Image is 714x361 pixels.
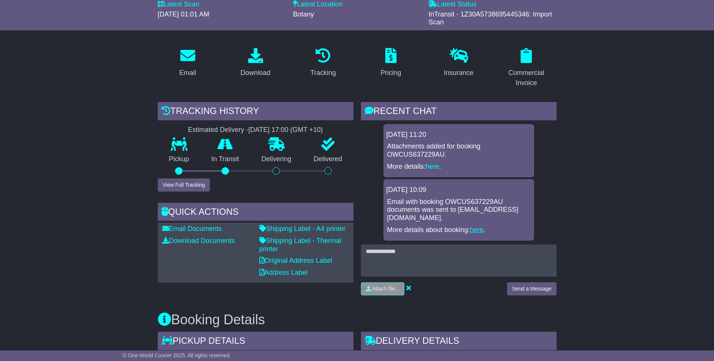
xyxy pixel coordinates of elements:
label: Latest Status [428,0,476,9]
p: More details: . [387,163,530,171]
p: In Transit [200,155,250,163]
div: RECENT CHAT [361,102,557,122]
div: Tracking history [158,102,353,122]
div: Pickup Details [158,332,353,352]
div: [DATE] 11:20 [386,131,531,139]
a: Email Documents [162,225,222,232]
p: Attachments added for booking OWCUS637229AU. [387,142,530,159]
a: Original Address Label [259,257,332,264]
div: Tracking [310,68,336,78]
span: InTransit - 1Z30A5738695445346: Import Scan [428,10,552,26]
a: here [470,226,483,234]
div: Estimated Delivery - [158,126,353,134]
div: [DATE] 10:09 [386,186,531,194]
span: © One World Courier 2025. All rights reserved. [123,352,231,358]
div: Quick Actions [158,203,353,223]
label: Latest Scan [158,0,199,9]
a: Insurance [439,45,478,81]
div: Pricing [380,68,401,78]
a: Commercial Invoice [496,45,557,91]
div: Download [240,68,270,78]
a: Address Label [259,269,308,276]
p: Pickup [158,155,201,163]
button: Send a Message [507,282,556,295]
a: Download Documents [162,237,235,244]
button: View Full Tracking [158,178,210,192]
a: Email [174,45,201,81]
div: Insurance [444,68,473,78]
div: Delivery Details [361,332,557,352]
a: Shipping Label - A4 printer [259,225,346,232]
h3: Booking Details [158,312,557,327]
div: Commercial Invoice [501,68,552,88]
p: Delivered [302,155,353,163]
a: Tracking [305,45,341,81]
label: Latest Location [293,0,343,9]
a: Shipping Label - Thermal printer [259,237,341,253]
span: Botany [293,10,314,18]
div: [DATE] 17:00 (GMT +10) [248,126,323,134]
a: Pricing [376,45,406,81]
a: Download [235,45,275,81]
div: Email [179,68,196,78]
p: More details about booking: . [387,226,530,234]
p: Email with booking OWCUS637229AU documents was sent to [EMAIL_ADDRESS][DOMAIN_NAME]. [387,198,530,222]
span: [DATE] 01:01 AM [158,10,210,18]
p: Delivering [250,155,303,163]
a: here [426,163,439,170]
